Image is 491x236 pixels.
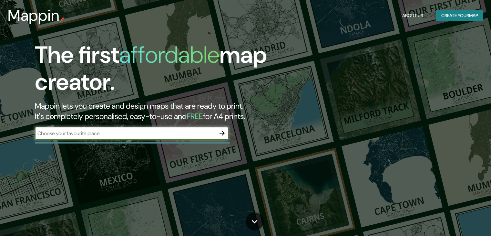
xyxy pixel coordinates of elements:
input: Choose your favourite place [35,130,216,137]
button: About Us [400,10,426,22]
img: mappin-pin [60,17,65,22]
h5: FREE [187,111,203,121]
button: Create yourmap [436,10,483,22]
h2: Mappin lets you create and design maps that are ready to print. It's completely personalised, eas... [35,101,281,122]
h3: Mappin [8,6,60,25]
h1: affordable [119,40,220,70]
h1: The first map creator. [35,41,281,101]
